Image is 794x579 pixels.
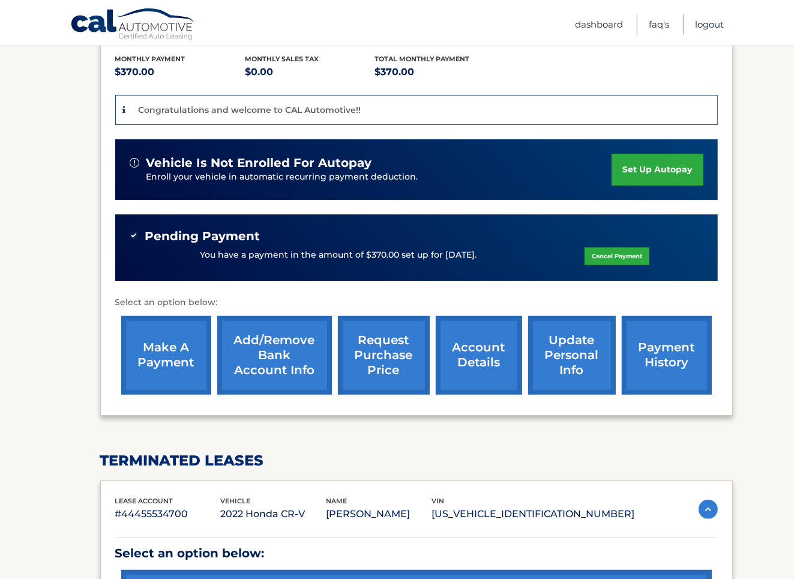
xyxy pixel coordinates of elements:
span: Total Monthly Payment [375,55,470,63]
span: Monthly Payment [115,55,185,63]
a: Cal Automotive [70,8,196,43]
p: 2022 Honda CR-V [221,506,326,523]
a: make a payment [121,316,211,395]
p: You have a payment in the amount of $370.00 set up for [DATE]. [200,249,477,262]
p: #44455534700 [115,506,221,523]
img: alert-white.svg [130,158,139,168]
a: update personal info [528,316,616,395]
p: $0.00 [245,64,375,80]
a: request purchase price [338,316,430,395]
span: Pending Payment [145,229,260,244]
img: check-green.svg [130,231,138,240]
span: lease account [115,497,173,505]
span: name [326,497,347,505]
span: Monthly sales Tax [245,55,319,63]
a: Cancel Payment [585,247,649,265]
span: vin [432,497,445,505]
p: [US_VEHICLE_IDENTIFICATION_NUMBER] [432,506,635,523]
a: account details [436,316,522,395]
h2: terminated leases [100,452,733,470]
a: Add/Remove bank account info [217,316,332,395]
a: set up autopay [612,154,703,186]
a: payment history [622,316,712,395]
a: Dashboard [575,14,623,34]
p: [PERSON_NAME] [326,506,432,523]
p: $370.00 [115,64,245,80]
span: vehicle [221,497,251,505]
p: $370.00 [375,64,505,80]
p: Congratulations and welcome to CAL Automotive!! [139,105,361,115]
span: vehicle is not enrolled for autopay [146,156,372,171]
a: FAQ's [649,14,669,34]
a: Logout [695,14,724,34]
p: Select an option below: [115,296,718,310]
img: accordion-active.svg [699,500,718,519]
p: Enroll your vehicle in automatic recurring payment deduction. [146,171,612,184]
p: Select an option below: [115,543,718,564]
